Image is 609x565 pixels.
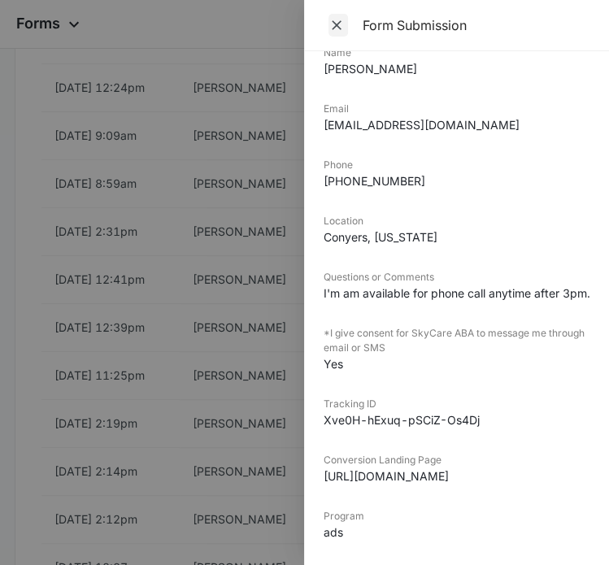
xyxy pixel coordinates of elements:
[324,453,589,467] dt: Conversion Landing Page
[324,214,589,228] dt: Location
[324,467,589,485] dd: [URL][DOMAIN_NAME]
[324,13,353,37] button: Close
[324,524,589,541] dd: ads
[324,116,589,133] dd: [EMAIL_ADDRESS][DOMAIN_NAME]
[324,397,589,411] dt: Tracking ID
[363,16,589,34] div: Form Submission
[324,102,589,116] dt: Email
[324,158,589,172] dt: Phone
[324,285,589,302] dd: I'm am available for phone call anytime after 3pm.
[16,518,37,537] label: Yes
[324,509,589,524] dt: Program
[328,14,348,37] span: Close
[324,60,589,77] dd: [PERSON_NAME]
[324,46,589,60] dt: Name
[324,411,589,428] dd: Xve0H-hExuq-pSCiZ-Os4Dj
[324,172,589,189] dd: [PHONE_NUMBER]
[324,355,589,372] dd: Yes
[324,326,589,355] dt: *I give consent for SkyCare ABA to message me through email or SMS
[324,228,589,246] dd: Conyers, [US_STATE]
[324,270,589,285] dt: Questions or Comments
